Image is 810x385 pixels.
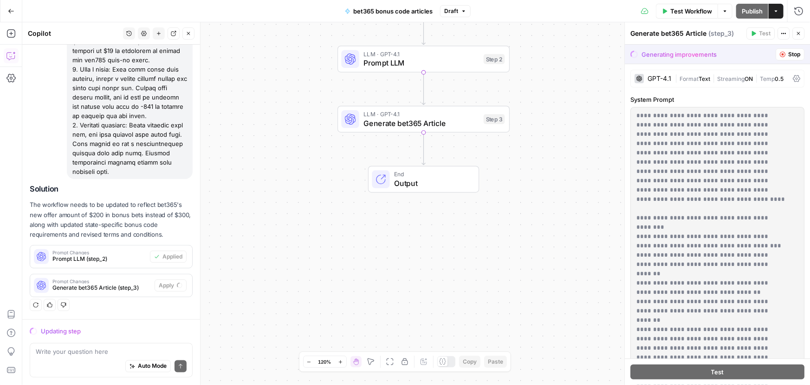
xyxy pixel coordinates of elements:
[353,7,433,16] span: bet365 bonus code articles
[363,110,479,119] span: LLM · GPT-4.1
[708,29,734,38] span: ( step_3 )
[422,12,425,45] g: Edge from start to step_2
[440,5,471,17] button: Draft
[746,27,775,40] button: Test
[710,73,717,83] span: |
[459,356,480,368] button: Copy
[30,185,193,193] h2: Solution
[675,73,680,83] span: |
[162,252,182,261] span: Applied
[484,114,505,124] div: Step 3
[52,284,151,292] span: Generate bet365 Article (step_3)
[363,50,479,59] span: LLM · GPT-4.1
[30,200,193,239] p: The workflow needs to be updated to reflect bet365's new offer amount of $200 in bonus bets inste...
[394,170,470,179] span: End
[742,7,763,16] span: Publish
[318,358,331,365] span: 120%
[125,360,171,372] button: Auto Mode
[28,29,120,38] div: Copilot
[159,281,174,290] span: Apply
[394,178,470,189] span: Output
[788,50,800,59] span: Stop
[484,54,505,64] div: Step 2
[670,7,712,16] span: Test Workflow
[363,118,479,129] span: Generate bet365 Article
[680,75,699,82] span: Format
[444,7,458,15] span: Draft
[630,365,804,379] button: Test
[422,133,425,165] g: Edge from step_3 to end
[759,29,771,38] span: Test
[760,75,775,82] span: Temp
[41,327,193,336] div: Updating step
[363,57,479,68] span: Prompt LLM
[52,250,146,255] span: Prompt Changes
[155,279,187,292] button: Apply
[648,75,671,82] div: GPT-4.1
[138,362,167,371] span: Auto Mode
[656,4,718,19] button: Test Workflow
[775,75,784,82] span: 0.5
[717,75,745,82] span: Streaming
[337,106,510,133] div: LLM · GPT-4.1Generate bet365 ArticleStep 3
[339,4,438,19] button: bet365 bonus code articles
[422,72,425,105] g: Edge from step_2 to step_3
[642,50,717,59] div: Generating improvements
[630,95,804,104] label: System Prompt
[52,279,151,284] span: Prompt Changes
[337,46,510,72] div: LLM · GPT-4.1Prompt LLMStep 2
[736,4,768,19] button: Publish
[776,48,804,60] button: Stop
[711,367,724,377] span: Test
[337,166,510,192] div: EndOutput
[745,75,753,82] span: ON
[463,358,477,366] span: Copy
[699,75,710,82] span: Text
[630,29,744,38] div: Generate bet365 Article
[150,251,187,263] button: Applied
[753,73,760,83] span: |
[52,255,146,263] span: Prompt LLM (step_2)
[484,356,507,368] button: Paste
[488,358,503,366] span: Paste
